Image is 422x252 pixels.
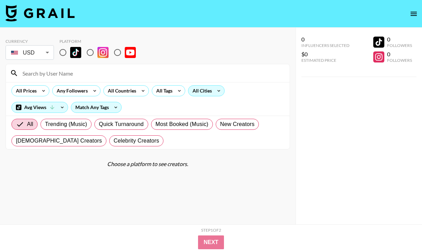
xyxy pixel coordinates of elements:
div: All Prices [12,86,38,96]
div: Any Followers [53,86,89,96]
div: All Cities [188,86,213,96]
img: Grail Talent [6,5,75,21]
div: Influencers Selected [301,43,349,48]
div: Platform [59,39,141,44]
button: Next [198,235,224,249]
div: Choose a platform to see creators. [6,161,290,167]
div: Currency [6,39,54,44]
div: 0 [387,51,412,58]
span: Trending (Music) [45,120,87,128]
div: Followers [387,58,412,63]
span: Celebrity Creators [114,137,159,145]
div: All Countries [104,86,138,96]
span: Quick Turnaround [99,120,144,128]
div: Followers [387,43,412,48]
button: open drawer [407,7,421,21]
div: 0 [387,36,412,43]
img: Instagram [97,47,109,58]
div: 0 [301,36,349,43]
div: Match Any Tags [71,102,121,113]
div: $0 [301,51,349,58]
div: Step 1 of 2 [201,227,221,233]
img: TikTok [70,47,81,58]
div: Estimated Price [301,58,349,63]
input: Search by User Name [18,68,285,79]
span: Most Booked (Music) [156,120,208,128]
div: Avg Views [12,102,68,113]
iframe: Drift Widget Chat Controller [387,217,414,244]
img: YouTube [125,47,136,58]
span: All [27,120,33,128]
div: All Tags [152,86,174,96]
div: USD [7,47,53,59]
span: New Creators [220,120,255,128]
span: [DEMOGRAPHIC_DATA] Creators [16,137,102,145]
